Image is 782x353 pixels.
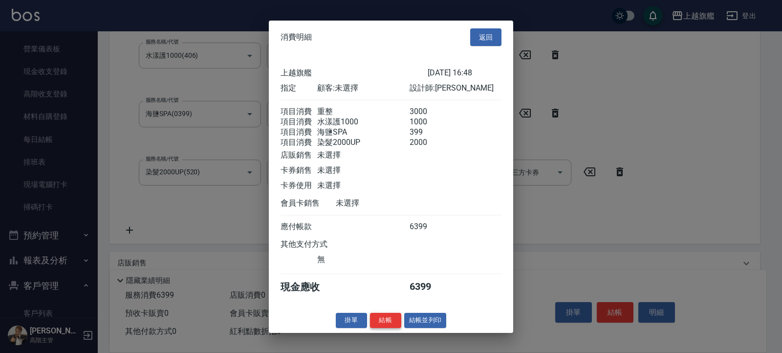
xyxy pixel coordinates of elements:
div: 項目消費 [281,138,317,148]
div: 重整 [317,107,409,117]
div: 6399 [410,222,446,232]
div: 店販銷售 [281,150,317,161]
div: 其他支付方式 [281,239,354,250]
div: 卡券使用 [281,181,317,191]
div: 2000 [410,138,446,148]
button: 結帳並列印 [404,313,447,328]
div: 會員卡銷售 [281,198,336,209]
div: 卡券銷售 [281,165,317,176]
div: 項目消費 [281,117,317,127]
div: 3000 [410,107,446,117]
div: 未選擇 [317,165,409,176]
div: [DATE] 16:48 [428,68,501,78]
span: 消費明細 [281,32,312,42]
div: 399 [410,127,446,138]
div: 海鹽SPA [317,127,409,138]
div: 未選擇 [317,150,409,161]
div: 項目消費 [281,107,317,117]
div: 無 [317,255,409,265]
div: 上越旗艦 [281,68,428,78]
div: 項目消費 [281,127,317,138]
div: 未選擇 [317,181,409,191]
div: 染髮2000UP [317,138,409,148]
button: 結帳 [370,313,401,328]
button: 返回 [470,28,501,46]
div: 設計師: [PERSON_NAME] [410,83,501,94]
div: 現金應收 [281,281,336,294]
div: 應付帳款 [281,222,317,232]
button: 掛單 [336,313,367,328]
div: 1000 [410,117,446,127]
div: 水漾護1000 [317,117,409,127]
div: 顧客: 未選擇 [317,83,409,94]
div: 指定 [281,83,317,94]
div: 未選擇 [336,198,428,209]
div: 6399 [410,281,446,294]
